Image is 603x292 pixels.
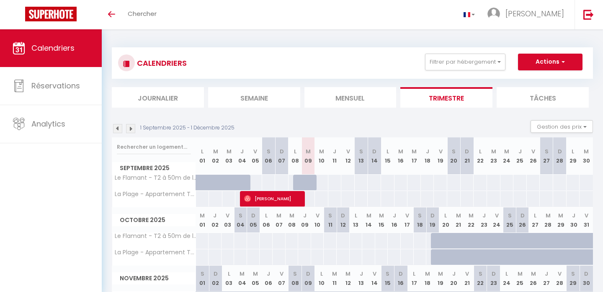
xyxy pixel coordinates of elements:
[398,147,403,155] abbr: M
[276,212,281,220] abbr: M
[362,207,375,233] th: 14
[228,270,230,278] abbr: L
[558,147,562,155] abbr: D
[113,233,197,239] span: Le Flamant - T2 à 50m de la Plage, Clim & Wifi
[452,147,456,155] abbr: S
[306,147,311,155] abbr: M
[434,137,447,175] th: 19
[332,270,337,278] abbr: M
[401,207,414,233] th: 17
[275,137,289,175] th: 07
[113,249,197,256] span: La Plage - Appartement T2 à 50m de la mer! Wifi
[240,270,245,278] abbr: M
[381,137,394,175] th: 15
[381,266,394,291] th: 15
[572,147,574,155] abbr: L
[375,207,388,233] th: 15
[553,266,567,291] th: 28
[452,270,456,278] abbr: J
[341,137,355,175] th: 12
[112,162,196,174] span: Septembre 2025
[421,266,434,291] th: 18
[112,214,196,226] span: Octobre 2025
[306,270,310,278] abbr: D
[407,266,421,291] th: 17
[527,137,540,175] th: 26
[208,87,300,108] li: Semaine
[368,266,381,291] th: 14
[580,137,593,175] th: 30
[479,147,482,155] abbr: L
[316,212,320,220] abbr: V
[286,207,299,233] th: 08
[531,270,536,278] abbr: M
[465,270,469,278] abbr: V
[201,270,204,278] abbr: S
[407,137,421,175] th: 17
[413,270,415,278] abbr: L
[260,207,273,233] th: 06
[222,137,236,175] th: 03
[341,212,345,220] abbr: D
[516,207,529,233] th: 26
[128,9,157,18] span: Chercher
[474,137,487,175] th: 22
[425,270,430,278] abbr: M
[355,266,368,291] th: 13
[529,207,542,233] th: 27
[265,212,268,220] abbr: L
[505,270,508,278] abbr: L
[492,270,496,278] abbr: D
[253,147,257,155] abbr: V
[418,212,422,220] abbr: S
[359,147,363,155] abbr: S
[495,212,499,220] abbr: V
[531,147,535,155] abbr: V
[478,207,491,233] th: 23
[301,137,315,175] th: 09
[372,147,376,155] abbr: D
[289,266,302,291] th: 08
[546,212,551,220] abbr: M
[25,7,77,21] img: Super Booking
[388,207,401,233] th: 16
[113,191,197,197] span: La Plage - Appartement T2 à 50m de la mer! Wifi
[315,137,328,175] th: 10
[426,147,429,155] abbr: J
[479,270,482,278] abbr: S
[513,137,527,175] th: 25
[112,87,204,108] li: Journalier
[387,147,389,155] abbr: L
[355,212,357,220] abbr: L
[465,147,469,155] abbr: D
[508,212,512,220] abbr: S
[505,8,564,19] span: [PERSON_NAME]
[400,87,492,108] li: Trimestre
[324,207,337,233] th: 11
[209,266,222,291] th: 02
[503,207,516,233] th: 25
[346,147,350,155] abbr: V
[117,140,191,155] input: Rechercher un logement...
[447,137,461,175] th: 20
[469,212,474,220] abbr: M
[571,270,575,278] abbr: S
[461,266,474,291] th: 21
[456,212,461,220] abbr: M
[201,147,204,155] abbr: L
[355,137,368,175] th: 13
[289,212,294,220] abbr: M
[298,207,311,233] th: 09
[518,270,523,278] abbr: M
[31,43,75,53] span: Calendriers
[227,147,232,155] abbr: M
[196,266,209,291] th: 01
[572,212,575,220] abbr: J
[135,54,187,72] h3: CALENDRIERS
[527,266,540,291] th: 26
[239,212,242,220] abbr: S
[438,270,443,278] abbr: M
[373,270,376,278] abbr: V
[234,207,247,233] th: 04
[545,270,548,278] abbr: J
